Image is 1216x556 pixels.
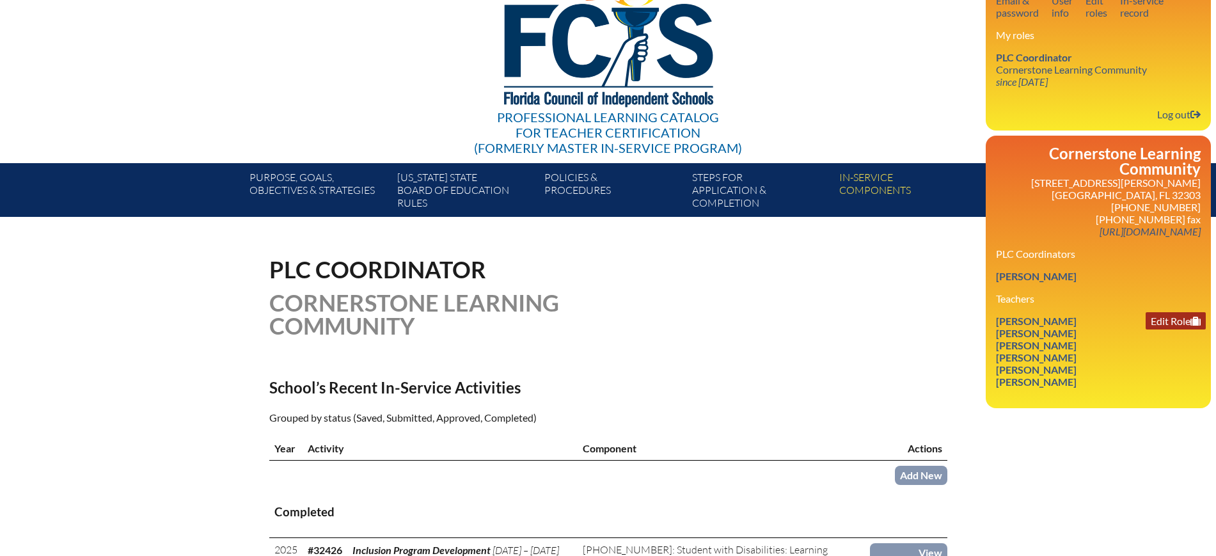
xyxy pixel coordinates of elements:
span: for Teacher Certification [516,125,700,140]
h3: Completed [274,504,942,520]
a: Log outLog out [1152,106,1206,123]
span: PLC Coordinator [996,51,1072,63]
a: [PERSON_NAME] [991,324,1082,342]
th: Activity [303,436,578,461]
p: Grouped by status (Saved, Submitted, Approved, Completed) [269,409,720,426]
a: Purpose, goals,objectives & strategies [244,168,391,217]
a: [URL][DOMAIN_NAME] [1094,223,1206,240]
h3: PLC Coordinators [996,248,1201,260]
a: [US_STATE] StateBoard of Education rules [392,168,539,217]
h2: Cornerstone Learning Community [996,146,1201,177]
a: [PERSON_NAME] [991,337,1082,354]
th: Actions [870,436,947,461]
p: [STREET_ADDRESS][PERSON_NAME] [GEOGRAPHIC_DATA], FL 32303 [PHONE_NUMBER] [PHONE_NUMBER] fax [996,177,1201,237]
a: [PERSON_NAME] [991,267,1082,285]
a: Policies &Procedures [539,168,686,217]
th: Year [269,436,303,461]
span: Inclusion Program Development [352,544,491,556]
svg: Log out [1190,109,1201,120]
th: Component [578,436,870,461]
a: [PERSON_NAME] [991,312,1082,330]
a: [PERSON_NAME] [991,373,1082,390]
span: Cornerstone Learning Community [269,289,559,340]
a: In-servicecomponents [834,168,981,217]
a: Edit Role [1146,312,1206,330]
a: [PERSON_NAME] [991,349,1082,366]
h2: School’s Recent In-Service Activities [269,378,720,397]
span: PLC Coordinator [269,255,486,283]
a: [PERSON_NAME] [991,361,1082,378]
a: PLC Coordinator Cornerstone Learning Community since [DATE] [991,49,1152,90]
a: Add New [895,466,947,484]
div: Professional Learning Catalog (formerly Master In-service Program) [474,109,742,155]
b: #32426 [308,544,342,556]
h3: Teachers [996,292,1201,305]
i: since [DATE] [996,75,1048,88]
h3: My roles [996,29,1201,41]
a: Steps forapplication & completion [687,168,834,217]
